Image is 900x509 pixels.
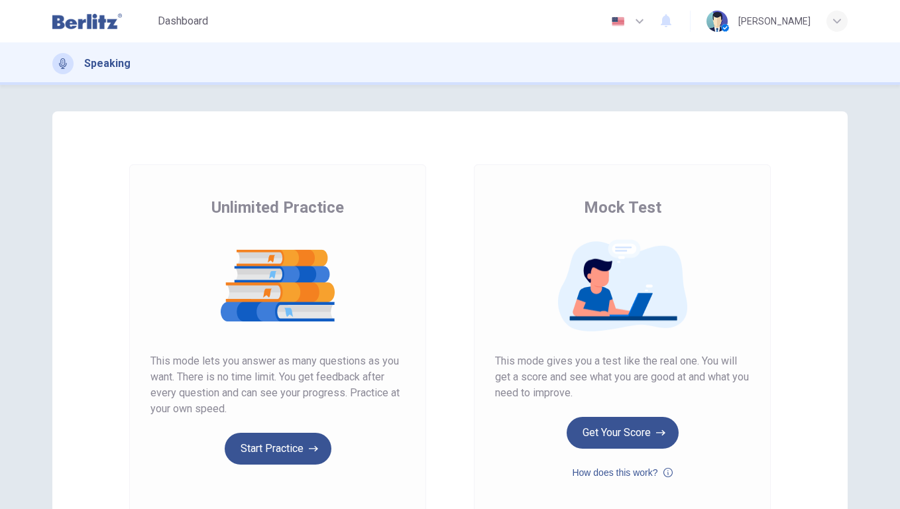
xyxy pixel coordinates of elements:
img: Profile picture [706,11,728,32]
a: Berlitz Latam logo [52,8,152,34]
span: This mode gives you a test like the real one. You will get a score and see what you are good at a... [495,353,750,401]
button: How does this work? [572,465,672,481]
img: en [610,17,626,27]
span: Dashboard [158,13,208,29]
span: Mock Test [584,197,661,218]
span: Unlimited Practice [211,197,344,218]
div: [PERSON_NAME] [738,13,811,29]
button: Get Your Score [567,417,679,449]
button: Dashboard [152,9,213,33]
h1: Speaking [84,56,131,72]
span: This mode lets you answer as many questions as you want. There is no time limit. You get feedback... [150,353,405,417]
img: Berlitz Latam logo [52,8,122,34]
button: Start Practice [225,433,331,465]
